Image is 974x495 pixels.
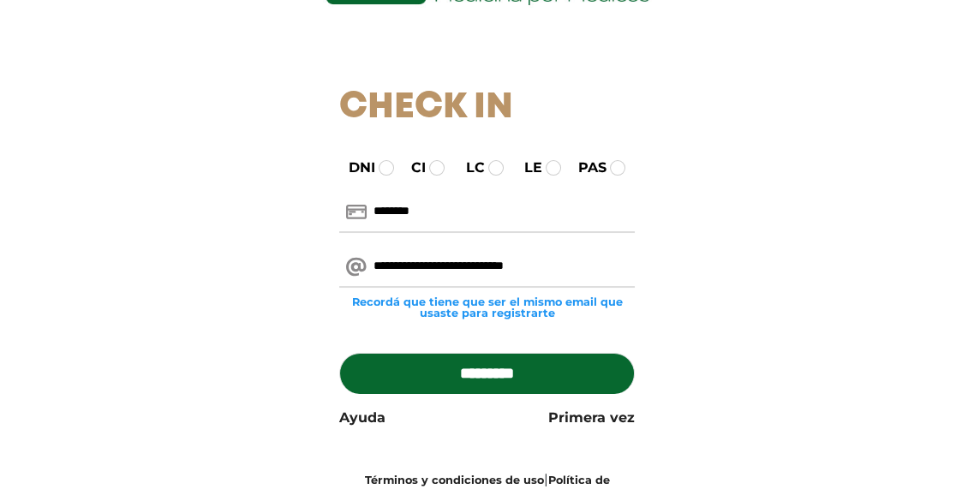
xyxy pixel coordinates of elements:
[339,296,635,319] small: Recordá que tiene que ser el mismo email que usaste para registrarte
[548,408,635,428] a: Primera vez
[451,158,485,178] label: LC
[509,158,542,178] label: LE
[333,158,375,178] label: DNI
[396,158,426,178] label: CI
[563,158,607,178] label: PAS
[365,474,544,486] a: Términos y condiciones de uso
[339,408,385,428] a: Ayuda
[339,86,635,129] h1: Check In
